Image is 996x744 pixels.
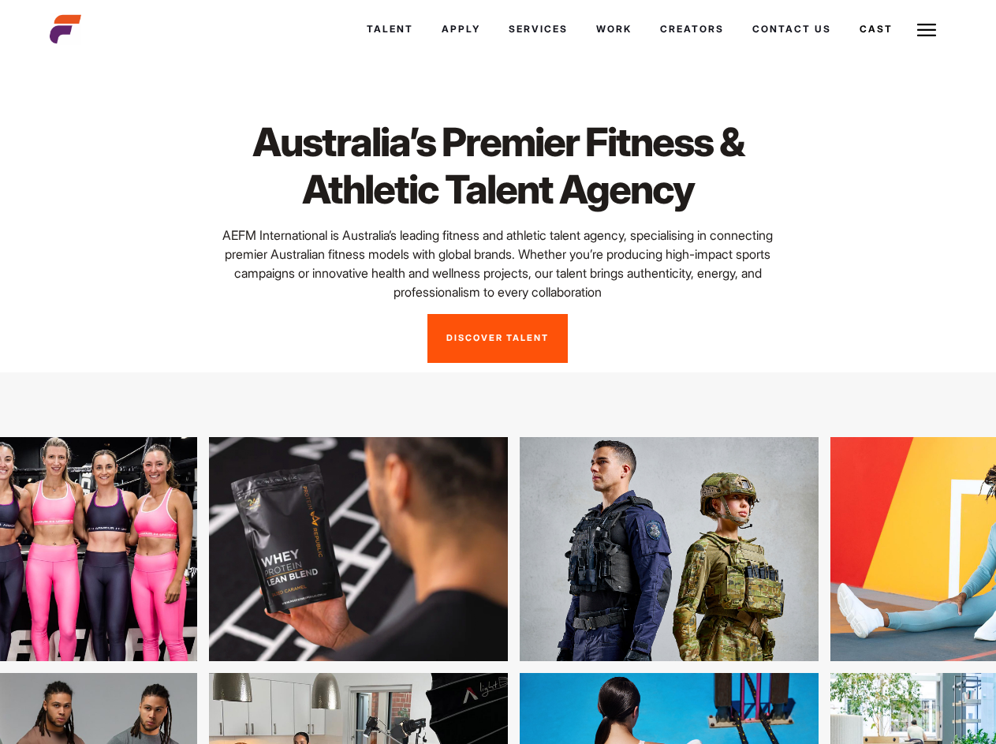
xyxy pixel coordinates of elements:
p: AEFM International is Australia’s leading fitness and athletic talent agency, specialising in con... [202,226,794,301]
a: Apply [427,8,494,50]
a: Contact Us [738,8,845,50]
a: Discover Talent [427,314,568,363]
img: kjhfv [469,437,768,661]
img: SDVDV [159,437,457,661]
a: Talent [353,8,427,50]
img: cropped-aefm-brand-fav-22-square.png [50,13,81,45]
a: Work [582,8,646,50]
a: Creators [646,8,738,50]
a: Cast [845,8,907,50]
a: Services [494,8,582,50]
img: Burger icon [917,21,936,39]
h1: Australia’s Premier Fitness & Athletic Talent Agency [202,118,794,213]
